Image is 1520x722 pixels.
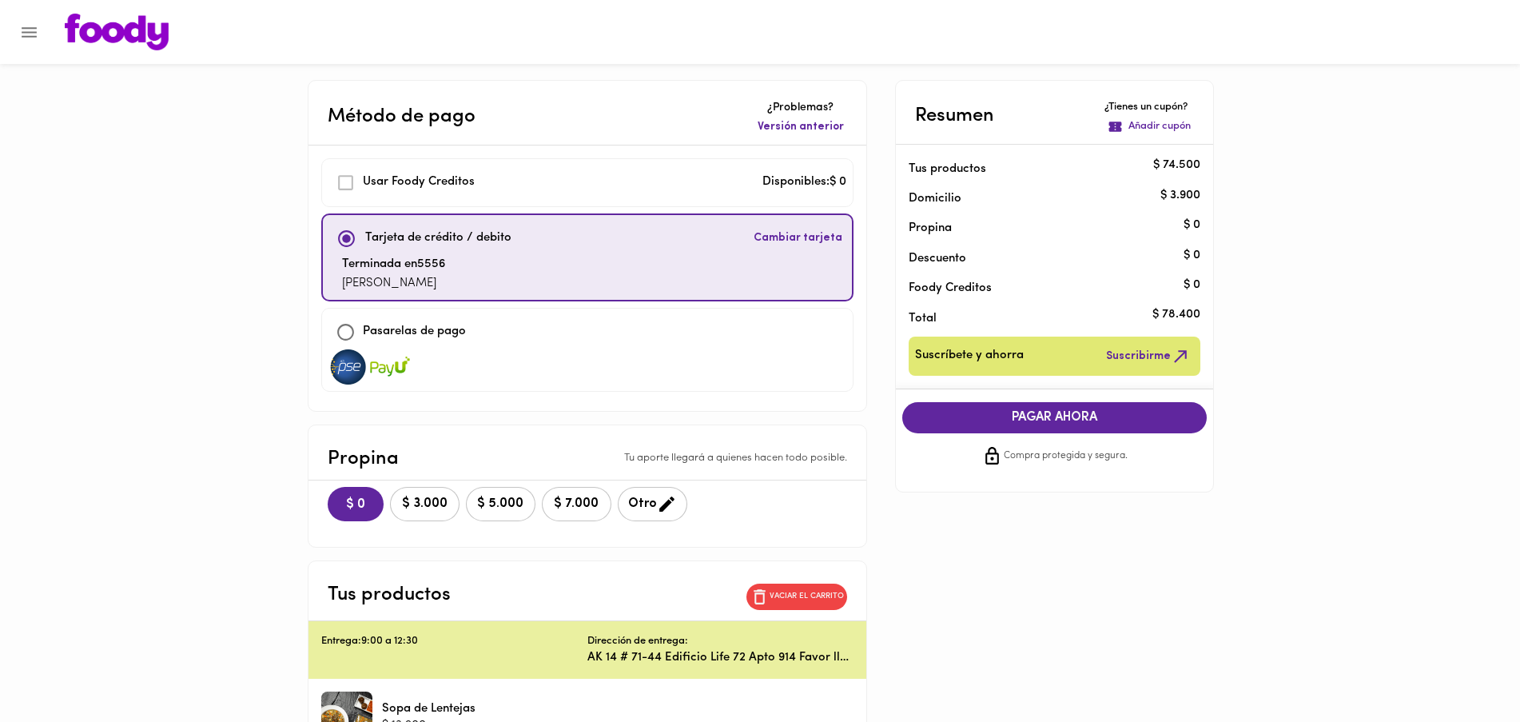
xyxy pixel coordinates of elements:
[762,174,846,192] p: Disponibles: $ 0
[390,487,460,521] button: $ 3.000
[909,220,1176,237] p: Propina
[542,487,611,521] button: $ 7.000
[909,161,1176,178] p: Tus productos
[342,275,445,293] p: [PERSON_NAME]
[1106,346,1191,366] span: Suscribirme
[1103,343,1194,369] button: Suscribirme
[909,190,961,207] p: Domicilio
[618,487,687,521] button: Otro
[552,497,601,512] span: $ 7.000
[902,402,1208,433] button: PAGAR AHORA
[1004,449,1128,465] span: Compra protegida y segura.
[1104,116,1194,138] button: Añadir cupón
[624,451,847,466] p: Tu aporte llegará a quienes hacen todo posible.
[1128,119,1191,134] p: Añadir cupón
[754,100,847,116] p: ¿Problemas?
[10,13,49,52] button: Menu
[382,700,475,717] p: Sopa de Lentejas
[1153,158,1200,174] p: $ 74.500
[1184,247,1200,264] p: $ 0
[587,649,854,666] p: AK 14 # 71-44 Edificio Life 72 Apto 914 Favor llamarme al 3125284926 tan pronto dejen el pedido e...
[758,119,844,135] span: Versión anterior
[746,584,847,610] button: Vaciar el carrito
[909,250,966,267] p: Descuento
[328,580,451,609] p: Tus productos
[342,256,445,274] p: Terminada en 5556
[909,280,1176,297] p: Foody Creditos
[1104,100,1194,115] p: ¿Tienes un cupón?
[909,310,1176,327] p: Total
[363,174,475,192] p: Usar Foody Creditos
[328,102,475,131] p: Método de pago
[328,487,384,521] button: $ 0
[328,349,368,385] img: visa
[1160,187,1200,204] p: $ 3.900
[340,497,371,513] span: $ 0
[915,102,994,130] p: Resumen
[1152,307,1200,324] p: $ 78.400
[754,116,847,138] button: Versión anterior
[370,349,410,385] img: visa
[1184,217,1200,233] p: $ 0
[750,221,846,256] button: Cambiar tarjeta
[400,497,449,512] span: $ 3.000
[1427,629,1504,706] iframe: Messagebird Livechat Widget
[321,634,587,649] p: Entrega: 9:00 a 12:30
[915,346,1024,366] span: Suscríbete y ahorra
[65,14,169,50] img: logo.png
[1184,277,1200,293] p: $ 0
[365,229,511,248] p: Tarjeta de crédito / debito
[328,445,399,473] p: Propina
[918,410,1192,425] span: PAGAR AHORA
[770,591,844,602] p: Vaciar el carrito
[466,487,535,521] button: $ 5.000
[363,323,466,341] p: Pasarelas de pago
[754,230,842,246] span: Cambiar tarjeta
[628,494,677,514] span: Otro
[587,634,688,649] p: Dirección de entrega:
[476,497,525,512] span: $ 5.000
